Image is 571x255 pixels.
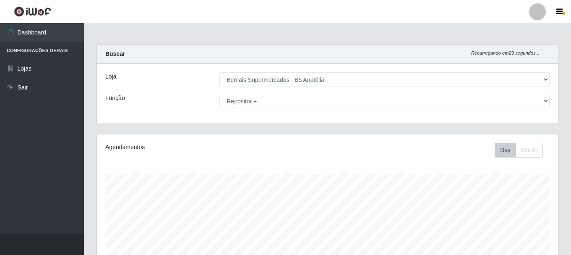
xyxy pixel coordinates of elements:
[495,143,516,158] button: Day
[14,6,51,17] img: CoreUI Logo
[105,72,116,81] label: Loja
[495,143,543,158] div: First group
[105,143,283,152] div: Agendamentos
[105,50,125,57] strong: Buscar
[495,143,550,158] div: Toolbar with button groups
[516,143,543,158] button: Month
[105,94,125,103] label: Função
[471,50,540,55] i: Recarregando em 29 segundos...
